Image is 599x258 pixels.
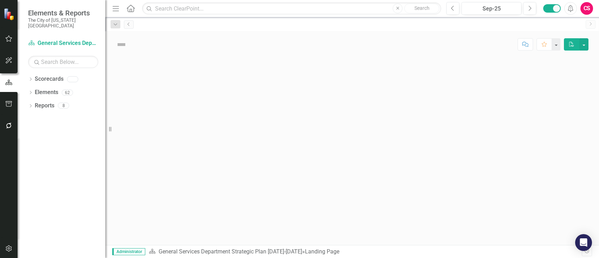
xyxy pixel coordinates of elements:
[149,248,582,256] div: »
[142,2,441,15] input: Search ClearPoint...
[28,9,98,17] span: Elements & Reports
[464,5,519,13] div: Sep-25
[4,8,16,20] img: ClearPoint Strategy
[461,2,521,15] button: Sep-25
[580,2,593,15] button: CS
[116,39,127,50] img: Not Defined
[28,17,98,29] small: The City of [US_STATE][GEOGRAPHIC_DATA]
[35,75,64,83] a: Scorecards
[159,248,302,255] a: General Services Department Strategic Plan [DATE]-[DATE]
[28,39,98,47] a: General Services Department Strategic Plan [DATE]-[DATE]
[62,90,73,95] div: 62
[305,248,339,255] div: Landing Page
[575,234,592,251] div: Open Intercom Messenger
[112,248,145,255] span: Administrator
[35,88,58,97] a: Elements
[35,102,54,110] a: Reports
[404,4,439,13] button: Search
[28,56,98,68] input: Search Below...
[58,103,69,109] div: 8
[414,5,430,11] span: Search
